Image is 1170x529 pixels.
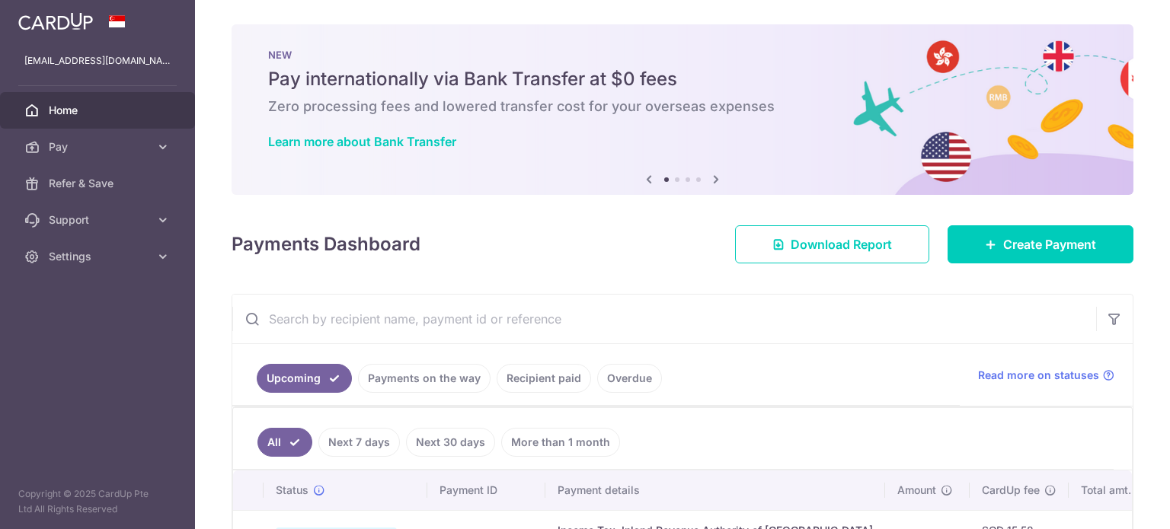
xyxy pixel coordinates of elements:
span: Status [276,483,308,498]
th: Payment details [545,470,885,510]
a: Next 30 days [406,428,495,457]
input: Search by recipient name, payment id or reference [232,295,1096,343]
a: All [257,428,312,457]
span: Amount [897,483,936,498]
a: Upcoming [257,364,352,393]
span: Read more on statuses [978,368,1099,383]
span: Settings [49,249,149,264]
a: Download Report [735,225,929,263]
a: Recipient paid [497,364,591,393]
a: Overdue [597,364,662,393]
p: [EMAIL_ADDRESS][DOMAIN_NAME] [24,53,171,69]
span: Refer & Save [49,176,149,191]
img: CardUp [18,12,93,30]
span: Pay [49,139,149,155]
span: Download Report [791,235,892,253]
span: Support [49,212,149,228]
span: Create Payment [1003,235,1096,253]
iframe: Opens a widget where you can find more information [1072,483,1155,521]
span: CardUp fee [982,483,1040,498]
a: Next 7 days [318,428,400,457]
h6: Zero processing fees and lowered transfer cost for your overseas expenses [268,97,1097,116]
a: Payments on the way [358,364,491,393]
th: Payment ID [427,470,545,510]
h5: Pay internationally via Bank Transfer at $0 fees [268,67,1097,91]
a: Read more on statuses [978,368,1114,383]
img: Bank transfer banner [232,24,1133,195]
p: NEW [268,49,1097,61]
a: Learn more about Bank Transfer [268,134,456,149]
span: Home [49,103,149,118]
a: Create Payment [948,225,1133,263]
span: Total amt. [1081,483,1131,498]
h4: Payments Dashboard [232,231,420,258]
a: More than 1 month [501,428,620,457]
